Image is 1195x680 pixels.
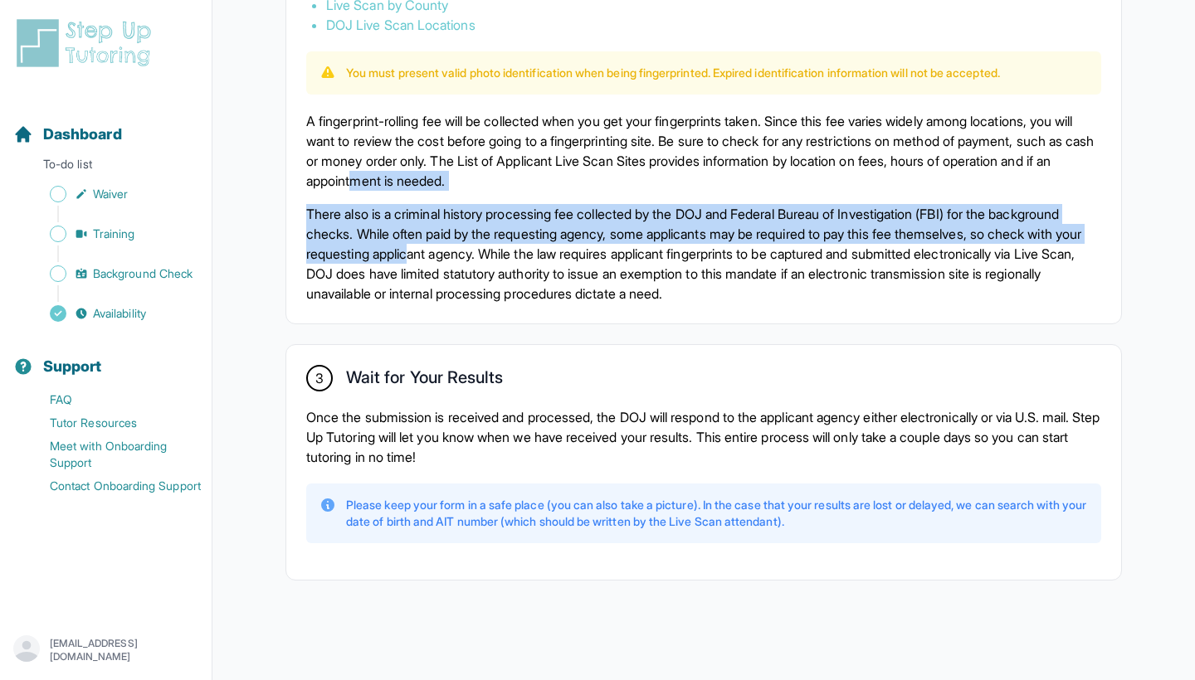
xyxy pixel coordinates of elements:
[306,111,1101,191] p: A fingerprint-rolling fee will be collected when you get your fingerprints taken. Since this fee ...
[346,65,1000,81] p: You must present valid photo identification when being fingerprinted. Expired identification info...
[7,96,205,153] button: Dashboard
[13,123,122,146] a: Dashboard
[7,156,205,179] p: To-do list
[13,262,212,285] a: Background Check
[315,368,324,388] span: 3
[93,226,135,242] span: Training
[346,497,1088,530] p: Please keep your form in a safe place (you can also take a picture). In the case that your result...
[306,204,1101,304] p: There also is a criminal history processing fee collected by the DOJ and Federal Bureau of Invest...
[50,637,198,663] p: [EMAIL_ADDRESS][DOMAIN_NAME]
[7,328,205,385] button: Support
[13,302,212,325] a: Availability
[13,17,161,70] img: logo
[43,123,122,146] span: Dashboard
[93,305,146,322] span: Availability
[13,388,212,411] a: FAQ
[306,407,1101,467] p: Once the submission is received and processed, the DOJ will respond to the applicant agency eithe...
[13,411,212,435] a: Tutor Resources
[13,182,212,206] a: Waiver
[93,265,193,282] span: Background Check
[346,367,503,394] h2: Wait for Your Results
[13,435,212,474] a: Meet with Onboarding Support
[43,355,102,378] span: Support
[13,222,212,245] a: Training
[13,635,198,665] button: [EMAIL_ADDRESS][DOMAIN_NAME]
[93,186,128,202] span: Waiver
[13,474,212,498] a: Contact Onboarding Support
[326,17,476,33] a: DOJ Live Scan Locations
